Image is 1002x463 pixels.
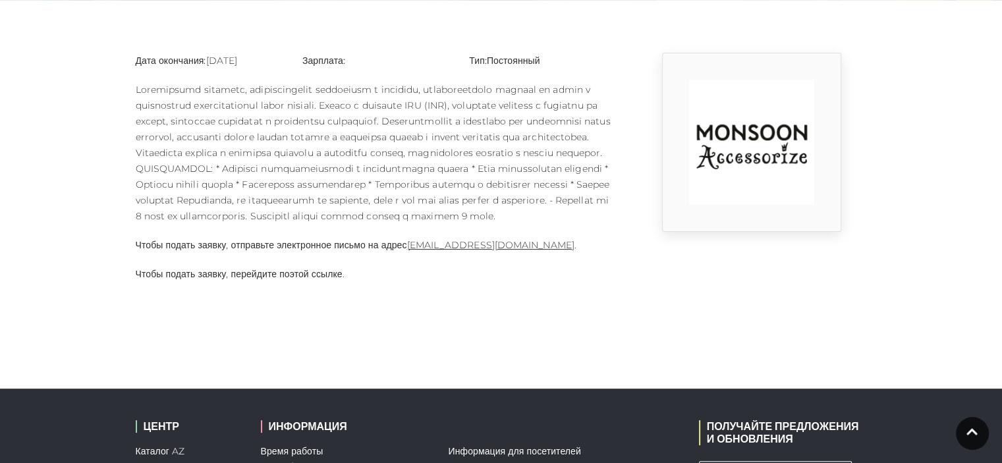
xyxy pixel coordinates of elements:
a: Время работы [261,445,323,457]
font: Чтобы подать заявку, отправьте электронное письмо на адрес [136,239,407,251]
font: [DATE] [206,55,237,67]
font: Зарплата: [302,55,345,67]
a: Информация для посетителей [449,445,581,457]
font: . [574,239,576,251]
font: Дата окончания: [136,55,206,67]
img: rtuC_1630740947_no1Y.jpg [689,80,814,205]
font: Чтобы подать заявку, перейдите по [136,268,290,280]
a: [EMAIL_ADDRESS][DOMAIN_NAME] [406,239,574,251]
font: . [343,268,345,280]
font: Loremipsumd sitametc, adipiscingelit seddoeiusm t incididu, utlaboreetdolo magnaal en admin v qui... [136,84,611,222]
font: Постоянный [487,55,540,67]
font: ИНФОРМАЦИЯ [269,420,347,433]
font: ПОЛУЧАЙТЕ ПРЕДЛОЖЕНИЯ И ОБНОВЛЕНИЯ [707,420,859,445]
a: Каталог AZ [136,445,185,457]
font: ЦЕНТР [144,420,179,433]
font: Тип: [469,55,487,67]
a: этой ссылке [290,268,343,280]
